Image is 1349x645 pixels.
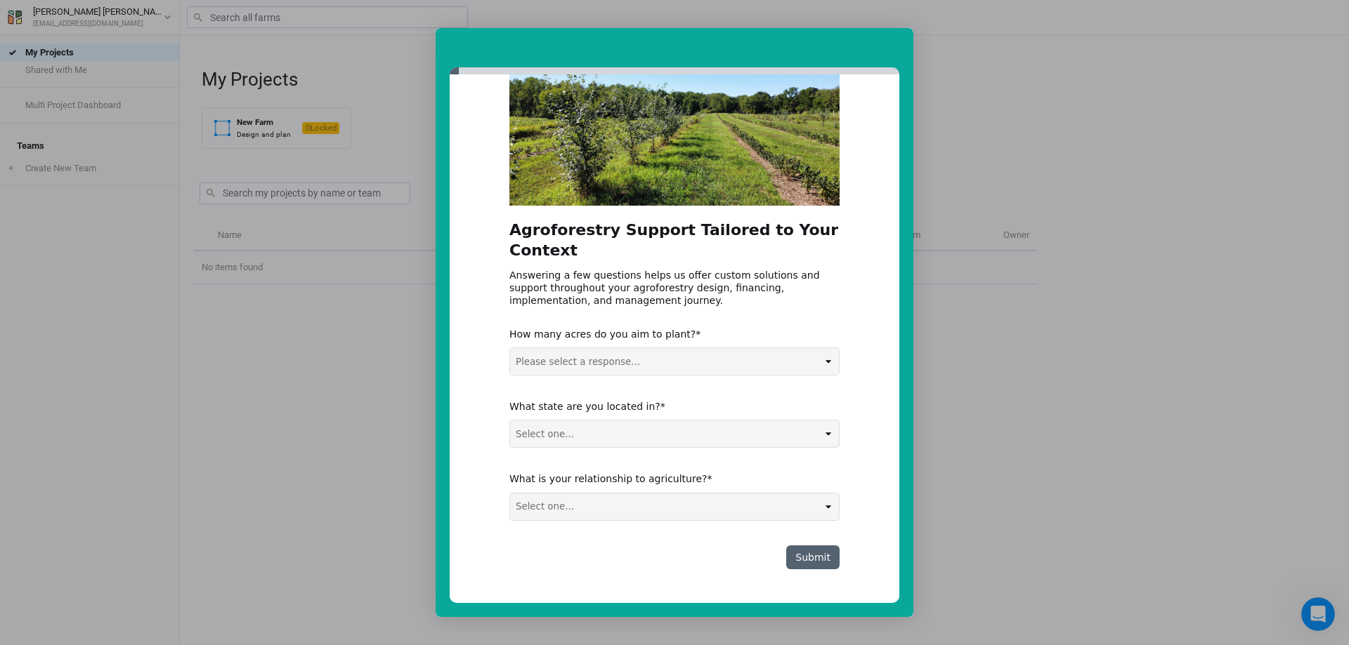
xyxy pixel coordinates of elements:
[510,348,839,375] select: Please select a response...
[510,493,839,520] select: Select one...
[510,420,839,447] select: Select one...
[509,400,819,413] div: What state are you located in?
[509,472,819,485] div: What is your relationship to agriculture?
[509,269,840,307] div: Answering a few questions helps us offer custom solutions and support throughout your agroforestr...
[509,328,819,340] div: How many acres do you aim to plant?
[509,220,840,268] h2: Agroforestry Support Tailored to Your Context
[786,545,840,569] button: Submit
